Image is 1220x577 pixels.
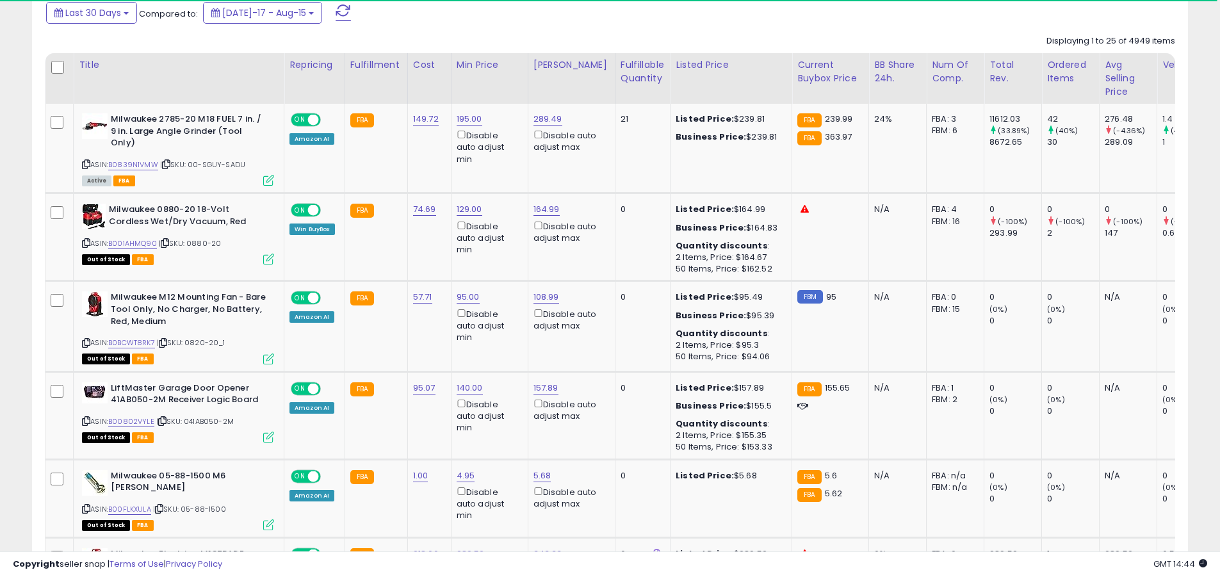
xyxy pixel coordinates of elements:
[932,470,974,482] div: FBA: n/a
[350,113,374,127] small: FBA
[1162,405,1214,417] div: 0
[676,131,782,143] div: $239.81
[110,558,164,570] a: Terms of Use
[676,240,768,252] b: Quantity discounts
[676,113,782,125] div: $239.81
[1047,136,1099,148] div: 30
[989,58,1036,85] div: Total Rev.
[1162,58,1209,72] div: Velocity
[676,222,746,234] b: Business Price:
[676,351,782,362] div: 50 Items, Price: $94.06
[533,485,605,510] div: Disable auto adjust max
[797,58,863,85] div: Current Buybox Price
[874,58,921,85] div: BB Share 24h.
[289,311,334,323] div: Amazon AI
[13,558,60,570] strong: Copyright
[82,548,108,573] img: 51sKP7yIinL._SL40_.jpg
[676,548,734,560] b: Listed Price:
[533,307,605,332] div: Disable auto adjust max
[113,175,135,186] span: FBA
[533,58,610,72] div: [PERSON_NAME]
[1105,548,1157,560] div: 289.52
[82,113,108,139] img: 31V7je14OmL._SL40_.jpg
[874,470,916,482] div: N/A
[676,222,782,234] div: $164.83
[1047,548,1099,560] div: 1
[1162,470,1214,482] div: 0
[1162,204,1214,215] div: 0
[457,219,518,256] div: Disable auto adjust min
[533,469,551,482] a: 5.68
[676,113,734,125] b: Listed Price:
[1105,227,1157,239] div: 147
[1055,126,1078,136] small: (40%)
[156,416,234,427] span: | SKU: 041AB050-2M
[621,470,660,482] div: 0
[998,216,1027,227] small: (-100%)
[350,58,402,72] div: Fulfillment
[1113,126,1145,136] small: (-4.36%)
[1105,136,1157,148] div: 289.09
[153,504,226,514] span: | SKU: 05-88-1500
[533,548,562,560] a: 343.33
[989,304,1007,314] small: (0%)
[1113,216,1143,227] small: (-100%)
[621,204,660,215] div: 0
[413,469,428,482] a: 1.00
[825,382,850,394] span: 155.65
[111,548,266,575] b: Milwaukee Electric - M18TRADE BRUSHLESS 18 Fan
[676,291,782,303] div: $95.49
[13,558,222,571] div: seller snap | |
[989,227,1041,239] div: 293.99
[413,291,432,304] a: 57.71
[457,382,483,394] a: 140.00
[1162,304,1180,314] small: (0%)
[621,382,660,394] div: 0
[289,133,334,145] div: Amazon AI
[111,291,266,330] b: Milwaukee M12 Mounting Fan - Bare Tool Only, No Charger, No Battery, Red, Medium
[1162,291,1214,303] div: 0
[108,337,155,348] a: B0BCWT8RK7
[1055,216,1085,227] small: (-100%)
[621,291,660,303] div: 0
[1105,470,1147,482] div: N/A
[1162,548,1214,560] div: 0.5
[319,205,339,216] span: OFF
[1047,470,1099,482] div: 0
[1153,558,1207,570] span: 2025-09-15 14:44 GMT
[1047,315,1099,327] div: 0
[621,113,660,125] div: 21
[108,416,154,427] a: B00802VYLE
[998,126,1030,136] small: (33.89%)
[132,254,154,265] span: FBA
[1046,35,1175,47] div: Displaying 1 to 25 of 4949 items
[132,520,154,531] span: FBA
[676,470,782,482] div: $5.68
[676,58,786,72] div: Listed Price
[1047,291,1099,303] div: 0
[289,402,334,414] div: Amazon AI
[1162,394,1180,405] small: (0%)
[621,58,665,85] div: Fulfillable Quantity
[108,159,158,170] a: B0839N1VMW
[1047,493,1099,505] div: 0
[676,548,782,560] div: $289.52
[932,548,974,560] div: FBA: 0
[457,397,518,434] div: Disable auto adjust min
[111,470,266,497] b: Milwaukee 05-88-1500 M6 [PERSON_NAME]
[676,131,746,143] b: Business Price:
[989,548,1041,560] div: 289.52
[989,315,1041,327] div: 0
[989,482,1007,492] small: (0%)
[1171,216,1200,227] small: (-100%)
[676,339,782,351] div: 2 Items, Price: $95.3
[932,113,974,125] div: FBA: 3
[457,485,518,522] div: Disable auto adjust min
[1162,493,1214,505] div: 0
[111,382,266,409] b: LiftMaster Garage Door Opener 41AB050-2M Receiver Logic Board
[1047,304,1065,314] small: (0%)
[533,397,605,422] div: Disable auto adjust max
[319,383,339,394] span: OFF
[82,204,274,263] div: ASIN:
[292,205,308,216] span: ON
